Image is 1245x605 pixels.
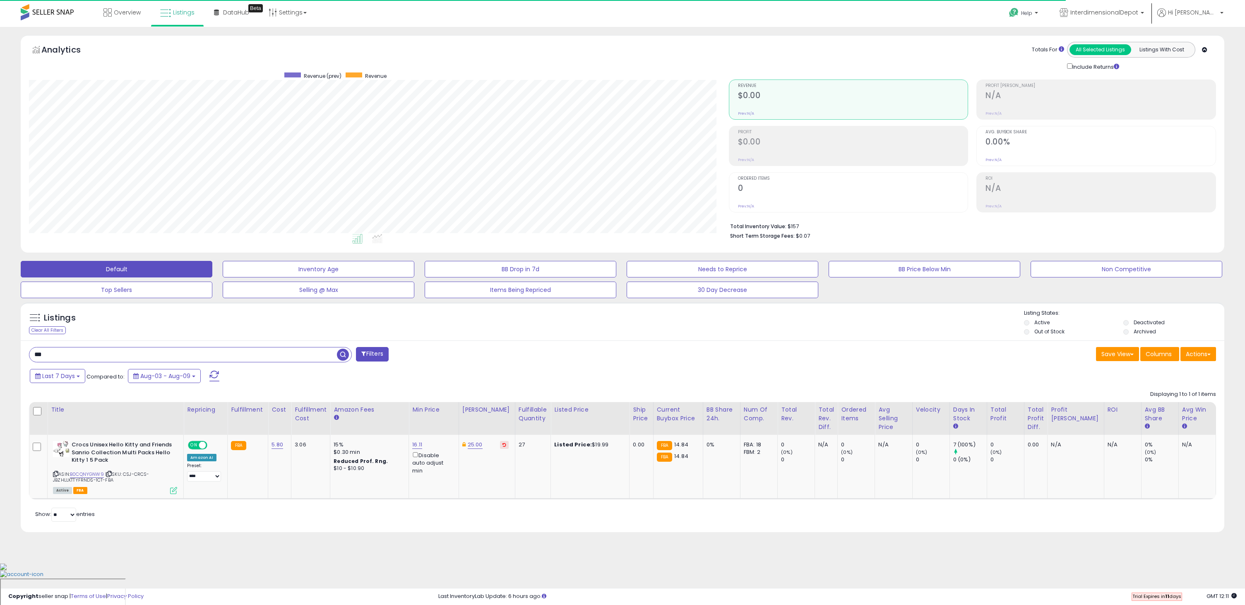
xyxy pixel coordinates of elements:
[1028,405,1044,431] div: Total Profit Diff.
[985,157,1002,162] small: Prev: N/A
[953,456,987,463] div: 0 (0%)
[738,204,754,209] small: Prev: N/A
[519,441,545,448] div: 27
[916,405,946,414] div: Velocity
[42,372,75,380] span: Last 7 Days
[707,405,737,423] div: BB Share 24h.
[1061,62,1129,71] div: Include Returns
[295,441,324,448] div: 3.06
[128,369,201,383] button: Aug-03 - Aug-09
[953,441,987,448] div: 7 (100%)
[1140,347,1179,361] button: Columns
[412,451,452,475] div: Disable auto adjust min
[73,487,87,494] span: FBA
[334,465,402,472] div: $10 - $10.90
[985,137,1216,148] h2: 0.00%
[334,448,402,456] div: $0.30 min
[462,442,466,447] i: This overrides the store level Dynamic Max Price for this listing
[657,405,699,423] div: Current Buybox Price
[738,183,968,195] h2: 0
[334,441,402,448] div: 15%
[1145,456,1178,463] div: 0%
[554,441,623,448] div: $19.99
[223,8,249,17] span: DataHub
[140,372,190,380] span: Aug-03 - Aug-09
[365,72,387,80] span: Revenue
[425,282,616,298] button: Items Being Repriced
[738,130,968,135] span: Profit
[425,261,616,277] button: BB Drop in 7d
[412,405,455,414] div: Min Price
[730,223,786,230] b: Total Inventory Value:
[738,176,968,181] span: Ordered Items
[53,441,177,493] div: ASIN:
[985,204,1002,209] small: Prev: N/A
[796,232,810,240] span: $0.07
[985,84,1216,88] span: Profit [PERSON_NAME]
[627,261,818,277] button: Needs to Reprice
[744,441,771,448] div: FBA: 18
[990,405,1021,423] div: Total Profit
[1134,328,1156,335] label: Archived
[187,454,216,461] div: Amazon AI
[223,282,414,298] button: Selling @ Max
[29,326,66,334] div: Clear All Filters
[990,441,1024,448] div: 0
[1031,261,1222,277] button: Non Competitive
[1034,328,1065,335] label: Out of Stock
[1134,319,1165,326] label: Deactivated
[985,130,1216,135] span: Avg. Buybox Share
[356,347,388,362] button: Filters
[916,456,949,463] div: 0
[781,456,815,463] div: 0
[502,443,506,447] i: Revert to store-level Dynamic Max Price
[187,405,224,414] div: Repricing
[738,84,968,88] span: Revenue
[272,405,288,414] div: Cost
[53,441,70,457] img: 41X-G765tjL._SL40_.jpg
[1024,309,1224,317] p: Listing States:
[21,282,212,298] button: Top Sellers
[953,423,958,430] small: Days In Stock.
[738,157,754,162] small: Prev: N/A
[231,405,264,414] div: Fulfillment
[519,405,548,423] div: Fulfillable Quantity
[206,442,219,449] span: OFF
[21,261,212,277] button: Default
[657,441,672,450] small: FBA
[272,441,283,449] a: 5.80
[44,312,76,324] h5: Listings
[1168,8,1218,17] span: Hi [PERSON_NAME]
[295,405,327,423] div: Fulfillment Cost
[878,405,909,431] div: Avg Selling Price
[657,453,672,462] small: FBA
[841,449,853,456] small: (0%)
[990,449,1002,456] small: (0%)
[223,261,414,277] button: Inventory Age
[1009,7,1019,18] i: Get Help
[841,405,871,423] div: Ordered Items
[1182,441,1209,448] div: N/A
[1145,449,1156,456] small: (0%)
[1028,441,1041,448] div: 0.00
[1145,423,1150,430] small: Avg BB Share.
[334,458,388,465] b: Reduced Prof. Rng.
[1108,405,1138,414] div: ROI
[1051,405,1100,423] div: Profit [PERSON_NAME]
[633,405,649,423] div: Ship Price
[985,91,1216,102] h2: N/A
[1108,441,1135,448] div: N/A
[985,111,1002,116] small: Prev: N/A
[990,456,1024,463] div: 0
[1182,405,1212,423] div: Avg Win Price
[818,405,834,431] div: Total Rev. Diff.
[1032,46,1064,54] div: Totals For
[72,441,172,466] b: Crocs Unisex Hello Kitty and Friends Sanrio Collection Multi Packs Hello Kitty 1 5 Pack
[674,441,688,448] span: 14.84
[189,442,199,449] span: ON
[818,441,831,448] div: N/A
[1182,423,1187,430] small: Avg Win Price.
[87,373,125,381] span: Compared to:
[781,405,811,423] div: Total Rev.
[730,232,795,239] b: Short Term Storage Fees:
